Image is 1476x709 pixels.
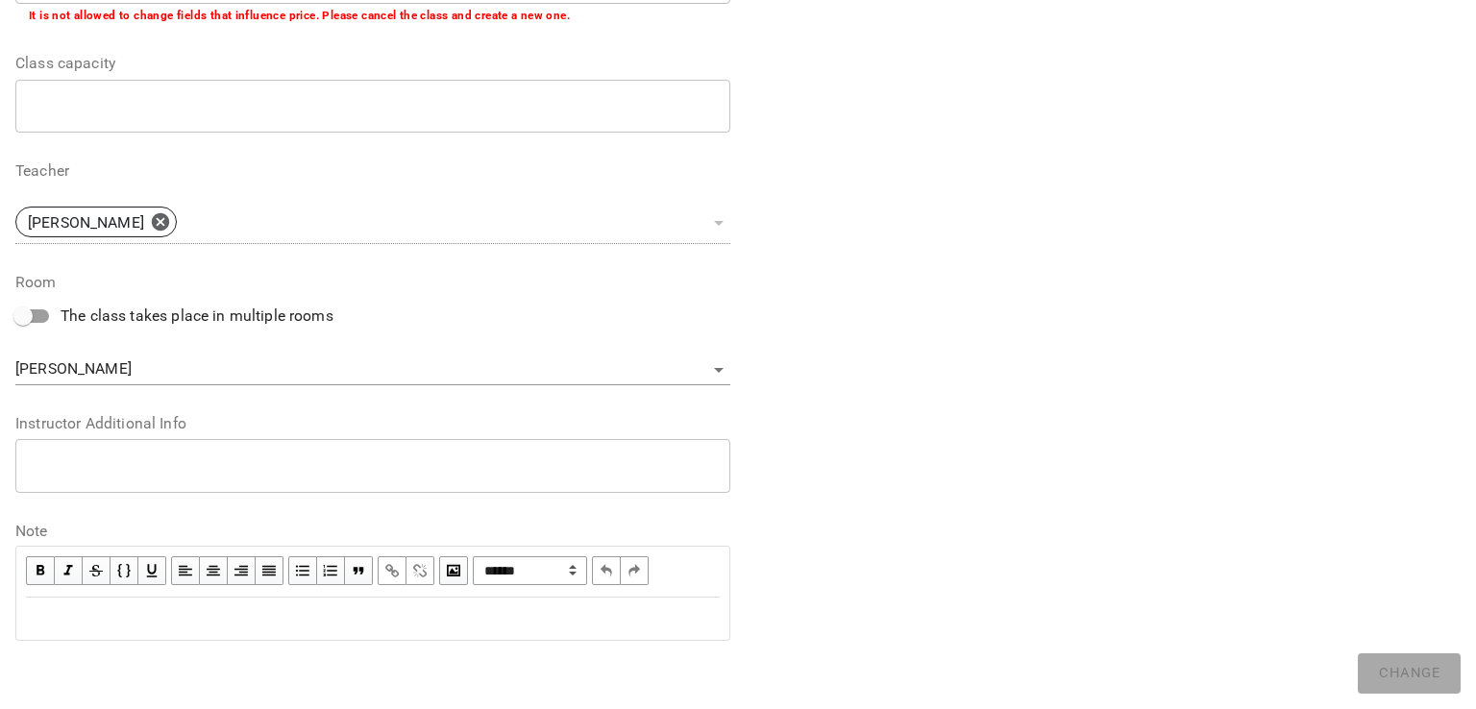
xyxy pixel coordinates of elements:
label: Room [15,275,730,290]
button: Underline [138,556,166,585]
button: Bold [26,556,55,585]
button: Redo [621,556,649,585]
select: Block type [473,556,587,585]
label: Instructor Additional Info [15,416,730,431]
button: Undo [592,556,621,585]
span: Normal [473,556,587,585]
button: Image [439,556,468,585]
button: Italic [55,556,83,585]
button: Strikethrough [83,556,111,585]
button: Align Left [171,556,200,585]
label: Teacher [15,163,730,179]
p: [PERSON_NAME] [28,211,144,234]
label: Note [15,524,730,539]
div: [PERSON_NAME] [15,207,177,237]
label: Class capacity [15,56,730,71]
button: Remove Link [406,556,434,585]
button: OL [317,556,345,585]
b: It is not allowed to change fields that influence price. Please cancel the class and create a new... [29,9,570,22]
div: Edit text [17,599,728,639]
button: Monospace [111,556,138,585]
span: The class takes place in multiple rooms [61,305,333,328]
button: Align Justify [256,556,283,585]
div: [PERSON_NAME] [15,201,730,244]
div: [PERSON_NAME] [15,354,730,385]
button: Blockquote [345,556,373,585]
button: Link [378,556,406,585]
button: Align Right [228,556,256,585]
button: Align Center [200,556,228,585]
button: UL [288,556,317,585]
